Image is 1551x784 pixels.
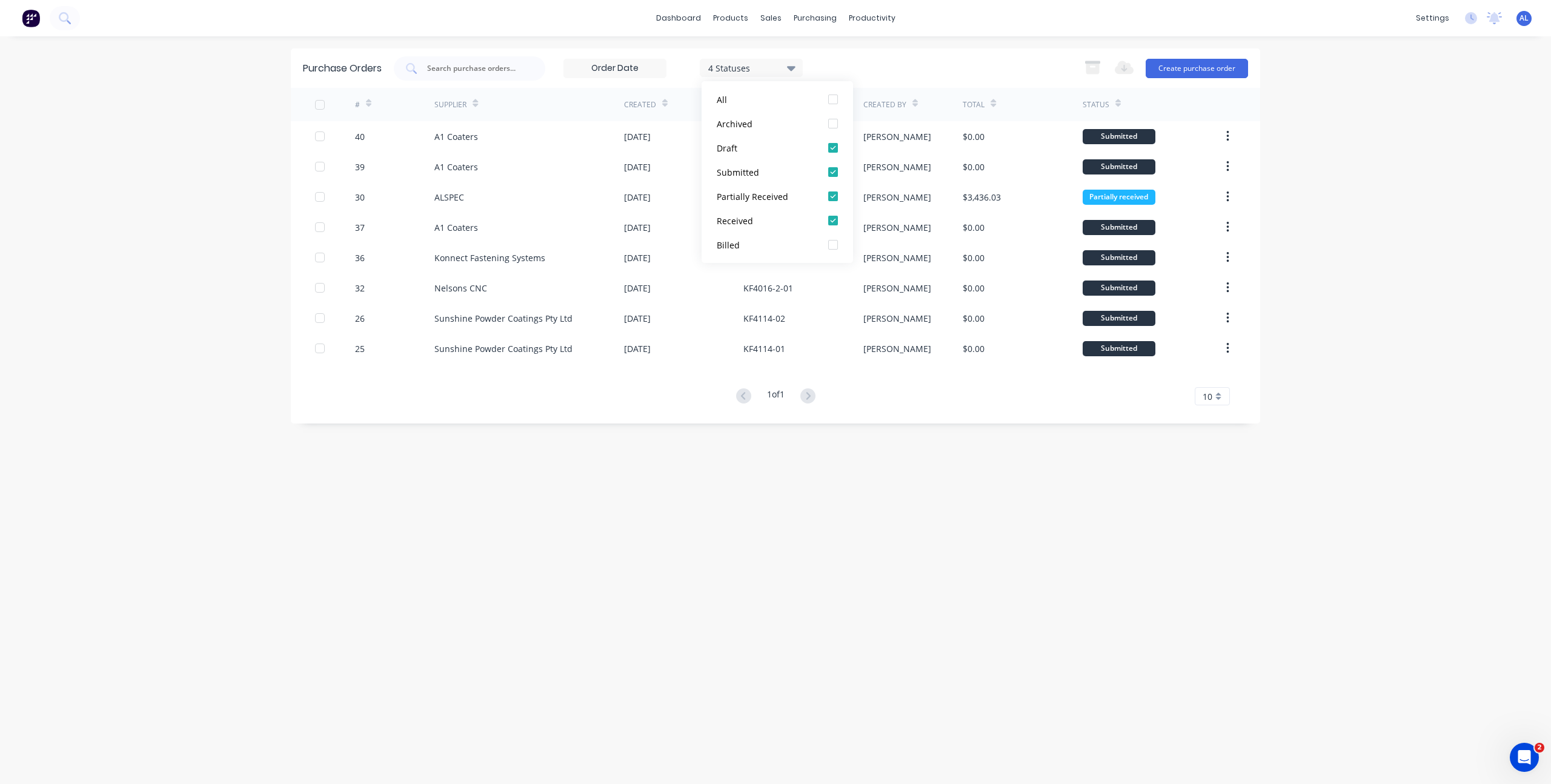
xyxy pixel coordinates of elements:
div: Sunshine Powder Coatings Pty Ltd [434,342,573,355]
div: sales [754,9,788,27]
div: $3,436.03 [963,191,1001,204]
div: $0.00 [963,251,985,264]
div: Status [1083,99,1109,110]
button: Create purchase order [1146,59,1248,78]
div: KF4114-02 [743,312,785,325]
div: 36 [355,251,365,264]
input: Order Date [564,59,666,78]
div: Supplier [434,99,467,110]
div: [DATE] [624,161,651,173]
div: [DATE] [624,342,651,355]
div: ALSPEC [434,191,464,204]
div: [PERSON_NAME] [863,161,931,173]
div: Submitted [1083,129,1155,144]
div: 1 of 1 [767,388,785,405]
div: Billed [717,239,814,251]
div: Partially Received [717,190,814,203]
div: Archived [717,118,814,130]
div: Draft [717,142,814,154]
div: 32 [355,282,365,294]
a: dashboard [650,9,707,27]
div: [DATE] [624,191,651,204]
div: 39 [355,161,365,173]
div: Created [624,99,656,110]
button: Archived [702,111,853,136]
div: 25 [355,342,365,355]
span: 10 [1203,390,1212,403]
div: A1 Coaters [434,161,478,173]
div: Submitted [1083,281,1155,296]
input: Search purchase orders... [426,62,526,75]
span: AL [1519,13,1529,24]
div: [PERSON_NAME] [863,282,931,294]
button: Partially Received [702,184,853,208]
button: Received [702,208,853,233]
div: A1 Coaters [434,130,478,143]
div: $0.00 [963,130,985,143]
div: [DATE] [624,251,651,264]
div: $0.00 [963,282,985,294]
div: # [355,99,360,110]
div: Sunshine Powder Coatings Pty Ltd [434,312,573,325]
div: 4 Statuses [708,61,795,74]
div: [PERSON_NAME] [863,251,931,264]
div: $0.00 [963,161,985,173]
div: 26 [355,312,365,325]
div: $0.00 [963,342,985,355]
button: Billed [702,233,853,257]
div: Received [717,214,814,227]
div: purchasing [788,9,843,27]
span: 2 [1535,743,1544,752]
div: Created By [863,99,906,110]
div: Partially received [1083,190,1155,205]
div: [DATE] [624,282,651,294]
div: All [717,93,814,106]
div: [PERSON_NAME] [863,312,931,325]
div: 37 [355,221,365,234]
div: KF4016-2-01 [743,282,793,294]
button: Submitted [702,160,853,184]
button: Draft [702,136,853,160]
img: Factory [22,9,40,27]
div: Konnect Fastening Systems [434,251,545,264]
div: [DATE] [624,221,651,234]
div: [PERSON_NAME] [863,221,931,234]
div: [PERSON_NAME] [863,342,931,355]
div: $0.00 [963,312,985,325]
div: Purchase Orders [303,61,382,76]
div: productivity [843,9,902,27]
div: [PERSON_NAME] [863,191,931,204]
button: All [702,87,853,111]
div: Submitted [1083,341,1155,356]
div: [DATE] [624,130,651,143]
div: Submitted [1083,220,1155,235]
iframe: Intercom live chat [1510,743,1539,772]
div: Total [963,99,985,110]
div: [PERSON_NAME] [863,130,931,143]
div: Submitted [1083,159,1155,174]
div: Submitted [1083,250,1155,265]
div: Nelsons CNC [434,282,487,294]
div: 40 [355,130,365,143]
div: KF4114-01 [743,342,785,355]
div: 30 [355,191,365,204]
div: A1 Coaters [434,221,478,234]
div: Submitted [717,166,814,179]
div: products [707,9,754,27]
div: $0.00 [963,221,985,234]
div: Submitted [1083,311,1155,326]
div: settings [1410,9,1455,27]
div: [DATE] [624,312,651,325]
